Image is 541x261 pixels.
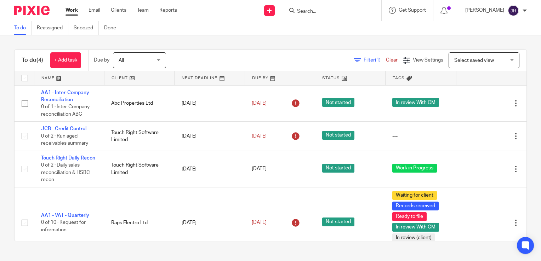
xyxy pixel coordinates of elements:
[392,133,449,140] div: ---
[399,8,426,13] span: Get Support
[296,8,360,15] input: Search
[111,7,126,14] a: Clients
[322,217,354,226] span: Not started
[393,76,405,80] span: Tags
[465,7,504,14] p: [PERSON_NAME]
[41,163,90,182] span: 0 of 2 · Daily sales reconciliation & HSBC recon
[392,212,427,221] span: Ready to file
[14,21,32,35] a: To do
[41,213,89,218] a: AA1 - VAT - Quarterly
[137,7,149,14] a: Team
[159,7,177,14] a: Reports
[74,21,99,35] a: Snoozed
[386,58,398,63] a: Clear
[41,104,90,117] span: 0 of 1 · Inter-Company reconciliation ABC
[392,164,437,173] span: Work in Progress
[36,57,43,63] span: (4)
[175,151,245,187] td: [DATE]
[94,57,109,64] p: Due by
[322,131,354,140] span: Not started
[104,187,174,258] td: Raps Electro Ltd
[119,58,124,63] span: All
[413,58,443,63] span: View Settings
[392,223,439,232] span: In review With CM
[252,220,267,225] span: [DATE]
[364,58,386,63] span: Filter
[392,98,439,107] span: In review With CM
[41,90,89,102] a: AA1 - Inter-Company Reconciliation
[454,58,494,63] span: Select saved view
[104,122,174,151] td: Touch Right Software Limited
[22,57,43,64] h1: To do
[41,156,95,161] a: Touch Right Daily Recon
[175,187,245,258] td: [DATE]
[322,164,354,173] span: Not started
[50,52,81,68] a: + Add task
[175,85,245,122] td: [DATE]
[508,5,519,16] img: svg%3E
[252,167,267,172] span: [DATE]
[41,220,86,233] span: 0 of 10 · Request for information
[392,191,437,200] span: Waiting for client
[104,85,174,122] td: Abc Properties Ltd
[392,202,439,210] span: Records received
[252,134,267,139] span: [DATE]
[322,98,354,107] span: Not started
[41,126,86,131] a: JCB - Credit Control
[66,7,78,14] a: Work
[41,134,88,146] span: 0 of 2 · Run aged receivables summary
[104,151,174,187] td: Touch Right Software Limited
[392,233,435,242] span: In review (client)
[375,58,381,63] span: (1)
[175,122,245,151] td: [DATE]
[104,21,121,35] a: Done
[37,21,68,35] a: Reassigned
[89,7,100,14] a: Email
[14,6,50,15] img: Pixie
[252,101,267,106] span: [DATE]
